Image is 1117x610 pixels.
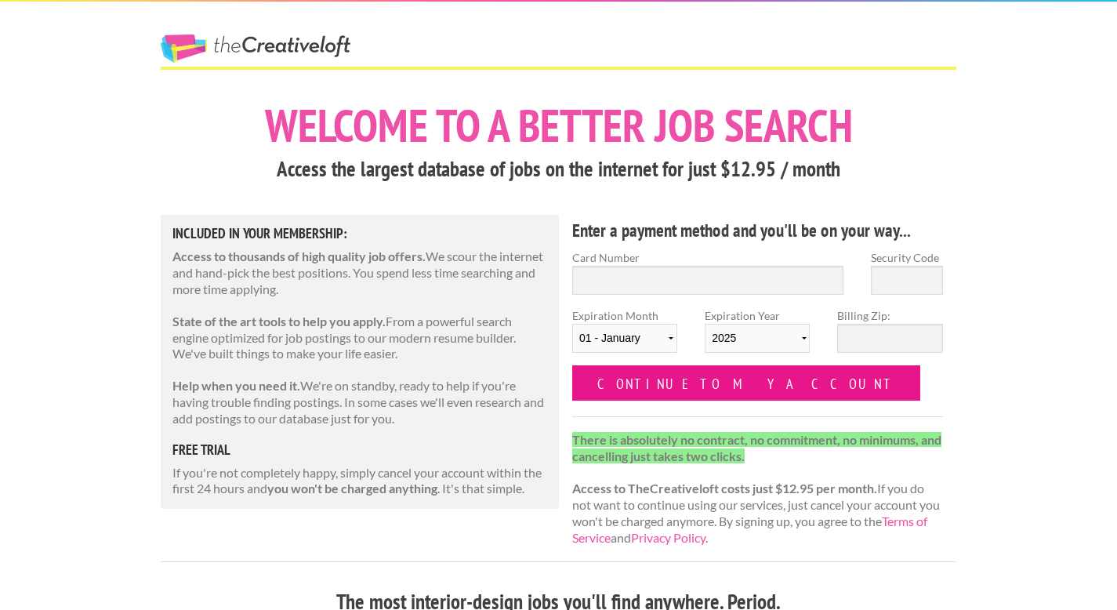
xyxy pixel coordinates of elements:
[572,249,843,266] label: Card Number
[572,324,677,353] select: Expiration Month
[161,34,350,63] a: The Creative Loft
[172,314,547,362] p: From a powerful search engine optimized for job postings to our modern resume builder. We've buil...
[572,481,877,496] strong: Access to TheCreativeloft costs just $12.95 per month.
[172,378,300,393] strong: Help when you need it.
[631,530,705,545] a: Privacy Policy
[267,481,437,496] strong: you won't be charged anything
[172,465,547,498] p: If you're not completely happy, simply cancel your account within the first 24 hours and . It's t...
[572,514,927,545] a: Terms of Service
[705,324,810,353] select: Expiration Year
[172,378,547,427] p: We're on standby, ready to help if you're having trouble finding postings. In some cases we'll ev...
[172,227,547,241] h5: Included in Your Membership:
[172,443,547,457] h5: free trial
[572,307,677,365] label: Expiration Month
[172,249,426,263] strong: Access to thousands of high quality job offers.
[172,314,386,329] strong: State of the art tools to help you apply.
[572,365,920,401] input: Continue to my account
[161,154,956,184] h3: Access the largest database of jobs on the internet for just $12.95 / month
[572,218,943,243] h4: Enter a payment method and you'll be on your way...
[161,103,956,148] h1: Welcome to a better job search
[837,307,942,324] label: Billing Zip:
[172,249,547,297] p: We scour the internet and hand-pick the best positions. You spend less time searching and more ti...
[572,432,941,463] strong: There is absolutely no contract, no commitment, no minimums, and cancelling just takes two clicks.
[705,307,810,365] label: Expiration Year
[871,249,943,266] label: Security Code
[572,432,943,546] p: If you do not want to continue using our services, just cancel your account you won't be charged ...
